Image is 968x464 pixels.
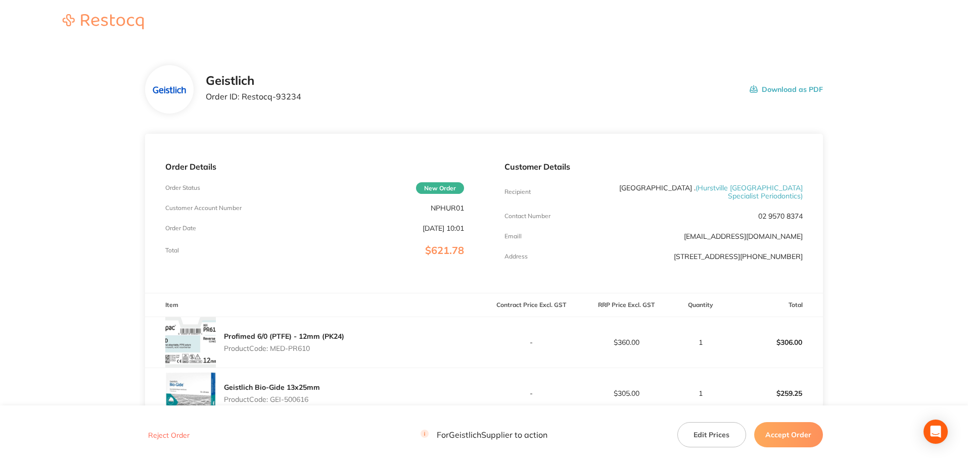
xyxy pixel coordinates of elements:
h2: Geistlich [206,74,301,88]
p: $305.00 [579,389,673,397]
button: Edit Prices [677,422,746,447]
p: NPHUR01 [431,204,464,212]
span: $621.78 [425,244,464,256]
p: Order Details [165,162,464,171]
img: cTdpN3NoMQ [165,368,216,419]
a: Profimed 6/0 (PTFE) - 12mm (PK24) [224,332,344,341]
p: Order Status [165,184,200,191]
a: [EMAIL_ADDRESS][DOMAIN_NAME] [684,232,803,241]
p: 1 [674,338,727,346]
th: Contract Price Excl. GST [484,293,579,317]
p: Customer Details [504,162,803,171]
span: New Order [416,182,464,194]
button: Reject Order [145,431,193,440]
th: Total [728,293,823,317]
p: $306.00 [728,330,822,354]
a: Restocq logo [53,14,154,31]
div: Open Intercom Messenger [924,420,948,444]
button: Accept Order [754,422,823,447]
p: $259.25 [728,381,822,405]
p: Total [165,247,179,254]
p: - [485,338,579,346]
th: Item [145,293,484,317]
p: Recipient [504,188,531,195]
p: Product Code: MED-PR610 [224,344,344,352]
button: Download as PDF [750,74,823,105]
p: [STREET_ADDRESS][PHONE_NUMBER] [674,252,803,261]
p: Contact Number [504,213,550,220]
span: ( Hurstville [GEOGRAPHIC_DATA] Specialist Periodontics ) [696,183,803,200]
p: Order ID: Restocq- 93234 [206,92,301,101]
p: 02 9570 8374 [758,212,803,220]
p: - [485,389,579,397]
img: Restocq logo [53,14,154,29]
p: Order Date [165,225,196,232]
p: Address [504,253,528,260]
th: Quantity [674,293,728,317]
p: For Geistlich Supplier to action [421,430,547,440]
th: RRP Price Excl. GST [579,293,674,317]
p: Customer Account Number [165,204,242,212]
p: 1 [674,389,727,397]
img: dmE5cGxzaw [153,73,186,106]
p: Product Code: GEI-500616 [224,395,320,403]
p: $360.00 [579,338,673,346]
p: Emaill [504,233,522,240]
p: [DATE] 10:01 [423,224,464,232]
a: Geistlich Bio-Gide 13x25mm [224,383,320,392]
p: [GEOGRAPHIC_DATA] . [604,184,803,200]
img: cXMwemdhcQ [165,317,216,368]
